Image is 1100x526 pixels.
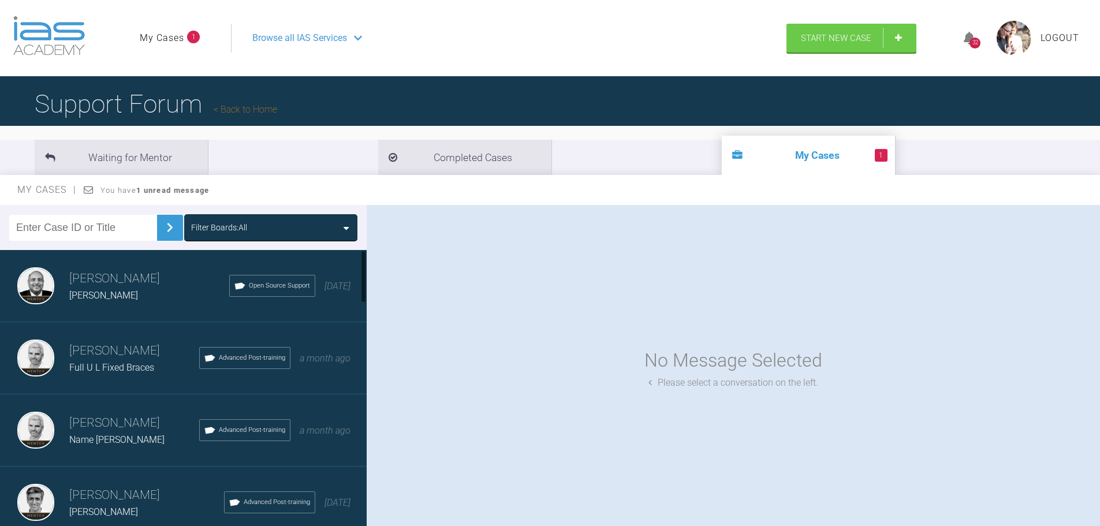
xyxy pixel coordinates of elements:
div: 32 [970,38,980,49]
span: Advanced Post-training [219,353,285,363]
span: 1 [875,149,888,162]
input: Enter Case ID or Title [9,215,157,241]
img: Utpalendu Bose [17,267,54,304]
span: Browse all IAS Services [252,31,347,46]
li: Completed Cases [378,140,551,175]
span: Start New Case [801,33,871,43]
img: Asif Chatoo [17,484,54,521]
a: Back to Home [214,104,277,115]
li: My Cases [722,136,895,175]
h3: [PERSON_NAME] [69,486,224,505]
div: Please select a conversation on the left. [648,375,818,390]
a: Logout [1041,31,1079,46]
span: Advanced Post-training [244,497,310,508]
strong: 1 unread message [136,186,209,195]
span: 1 [187,31,200,43]
img: chevronRight.28bd32b0.svg [161,218,179,237]
span: [PERSON_NAME] [69,506,138,517]
span: Full U L Fixed Braces [69,362,154,373]
img: profile.png [997,21,1031,55]
a: My Cases [140,31,184,46]
span: a month ago [300,353,350,364]
h3: [PERSON_NAME] [69,413,199,433]
span: a month ago [300,425,350,436]
span: Advanced Post-training [219,425,285,435]
span: [PERSON_NAME] [69,290,138,301]
span: [DATE] [325,497,350,508]
a: Start New Case [786,24,916,53]
span: You have [100,186,210,195]
h1: Support Forum [35,84,277,124]
span: My Cases [17,184,77,195]
img: logo-light.3e3ef733.png [13,16,85,55]
span: [DATE] [325,281,350,292]
h3: [PERSON_NAME] [69,269,229,289]
div: No Message Selected [644,346,822,375]
span: Open Source Support [249,281,310,291]
img: Ross Hobson [17,340,54,376]
h3: [PERSON_NAME] [69,341,199,361]
li: Waiting for Mentor [35,140,208,175]
div: Filter Boards: All [191,221,247,234]
span: Name [PERSON_NAME] [69,434,165,445]
img: Ross Hobson [17,412,54,449]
